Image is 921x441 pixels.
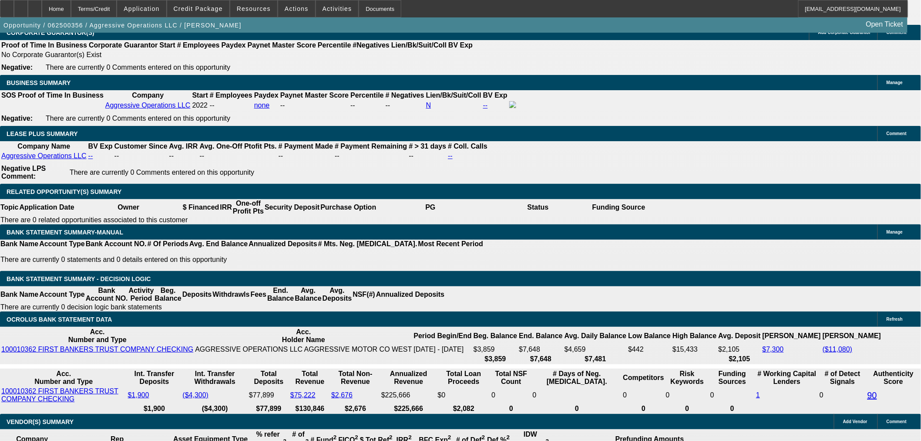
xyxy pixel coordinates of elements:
[19,199,74,216] th: Application Date
[473,328,518,344] th: Beg. Balance
[887,317,903,322] span: Refresh
[147,240,189,248] th: # Of Periods
[863,17,907,32] a: Open Ticket
[843,419,867,424] span: Add Vendor
[623,387,665,404] td: 0
[7,188,121,195] span: RELATED OPPORTUNITY(S) SUMMARY
[0,256,483,264] p: There are currently 0 statements and 0 details entered on this opportunity
[666,404,709,413] th: 0
[114,152,168,160] td: --
[219,199,232,216] th: IRR
[182,370,247,386] th: Int. Transfer Withdrawals
[418,240,484,248] th: Most Recent Period
[623,370,665,386] th: Competitors
[7,79,71,86] span: BUSINESS SUMMARY
[483,102,488,109] a: --
[426,92,481,99] b: Lien/Bk/Suit/Coll
[473,345,518,354] td: $3,859
[230,0,277,17] button: Resources
[628,328,671,344] th: Low Balance
[1,165,46,180] b: Negative LPS Comment:
[323,5,352,12] span: Activities
[710,387,755,404] td: 0
[117,0,166,17] button: Application
[248,41,316,49] b: Paynet Master Score
[887,419,907,424] span: Comment
[318,41,351,49] b: Percentile
[7,418,74,425] span: VENDOR(S) SUMMARY
[564,328,627,344] th: Avg. Daily Balance
[381,370,437,386] th: Annualized Revenue
[182,404,247,413] th: ($4,300)
[335,142,407,150] b: # Payment Remaining
[195,345,412,354] td: AGGRESSIVE OPERATIONS LLC AGGRESSIVE MOTOR CO WEST
[114,142,168,150] b: Customer Since
[222,41,246,49] b: Paydex
[473,355,518,363] th: $3,859
[159,41,175,49] b: Start
[210,92,252,99] b: # Employees
[437,370,491,386] th: Total Loan Proceeds
[154,286,182,303] th: Beg. Balance
[483,92,508,99] b: BV Exp
[491,404,531,413] th: 0
[718,328,761,344] th: Avg. Deposit
[39,286,85,303] th: Account Type
[128,286,155,303] th: Activity Period
[17,91,104,100] th: Proof of Time In Business
[532,404,622,413] th: 0
[518,345,563,354] td: $7,648
[189,240,249,248] th: Avg. End Balance
[290,391,316,399] a: $75,222
[756,370,818,386] th: # Working Capital Lenders
[318,240,418,248] th: # Mts. Neg. [MEDICAL_DATA].
[128,404,182,413] th: $1,900
[39,240,85,248] th: Account Type
[210,102,215,109] span: --
[623,404,665,413] th: 0
[331,404,380,413] th: $2,676
[85,286,128,303] th: Bank Account NO.
[169,142,198,150] b: Avg. IRR
[564,355,627,363] th: $7,481
[1,370,127,386] th: Acc. Number and Type
[507,434,510,441] sup: 2
[355,434,358,441] sup: 2
[822,328,881,344] th: [PERSON_NAME]
[710,404,755,413] th: 0
[426,102,431,109] a: N
[250,286,267,303] th: Fees
[389,434,392,441] sup: 2
[1,152,87,159] a: Aggressive Operations LLC
[200,142,277,150] b: Avg. One-Off Ptofit Pts.
[672,345,717,354] td: $15,433
[413,328,472,344] th: Period Begin/End
[381,391,436,399] div: $225,666
[887,131,907,136] span: Comment
[280,92,349,99] b: Paynet Master Score
[376,199,484,216] th: PG
[756,391,760,399] a: 1
[7,130,78,137] span: LEASE PLUS SUMMARY
[1,64,33,71] b: Negative:
[249,404,289,413] th: $77,899
[174,5,223,12] span: Credit Package
[322,286,353,303] th: Avg. Deposits
[254,102,270,109] a: none
[132,92,164,99] b: Company
[386,92,424,99] b: # Negatives
[316,0,359,17] button: Activities
[320,199,376,216] th: Purchase Option
[1,115,33,122] b: Negative:
[249,370,289,386] th: Total Deposits
[331,370,380,386] th: Total Non-Revenue
[867,390,877,400] a: 90
[280,102,349,109] div: --
[3,22,242,29] span: Opportunity / 062500356 / Aggressive Operations LLC / [PERSON_NAME]
[7,275,151,282] span: Bank Statement Summary - Decision Logic
[718,355,761,363] th: $2,105
[128,391,149,399] a: $1,900
[334,152,407,160] td: --
[353,41,390,49] b: #Negatives
[350,102,383,109] div: --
